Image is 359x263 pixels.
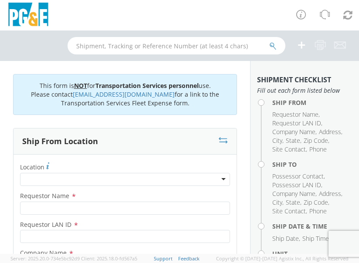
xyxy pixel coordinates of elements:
[272,207,307,216] li: ,
[319,189,342,198] li: ,
[272,136,284,145] li: ,
[304,136,328,145] span: Zip Code
[272,110,320,119] li: ,
[272,207,306,215] span: Site Contact
[272,223,352,229] h4: Ship Date & Time
[319,128,342,136] li: ,
[272,99,352,106] h4: Ship From
[272,128,317,136] li: ,
[272,198,282,206] span: City
[20,220,71,229] span: Requestor LAN ID
[272,128,315,136] span: Company Name
[272,161,352,168] h4: Ship To
[73,90,175,98] a: [EMAIL_ADDRESS][DOMAIN_NAME]
[304,136,329,145] li: ,
[272,110,318,118] span: Requestor Name
[286,198,301,207] li: ,
[10,255,80,262] span: Server: 2025.20.0-734e5bc92d9
[272,189,315,198] span: Company Name
[302,234,329,243] span: Ship Time
[272,181,322,189] li: ,
[216,255,349,262] span: Copyright © [DATE]-[DATE] Agistix Inc., All Rights Reserved
[286,198,300,206] span: State
[304,198,329,207] li: ,
[272,198,284,207] li: ,
[20,249,67,257] span: Company Name
[319,189,341,198] span: Address
[22,137,98,146] h3: Ship From Location
[95,81,199,90] b: Transportation Services personnel
[272,172,325,181] li: ,
[272,136,282,145] span: City
[7,3,50,28] img: pge-logo-06675f144f4cfa6a6814.png
[272,234,300,243] li: ,
[272,234,299,243] span: Ship Date
[81,255,137,262] span: Client: 2025.18.0-fd567a5
[286,136,301,145] li: ,
[286,136,300,145] span: State
[178,255,200,262] a: Feedback
[304,198,328,206] span: Zip Code
[13,74,237,115] div: This form is for use. Please contact for a link to the Transportation Services Fleet Expense form.
[272,119,322,128] li: ,
[309,207,327,215] span: Phone
[272,145,306,153] span: Site Contact
[154,255,173,262] a: Support
[272,181,321,189] span: Possessor LAN ID
[20,192,69,200] span: Requestor Name
[272,119,321,127] span: Requestor LAN ID
[74,81,87,90] u: NOT
[272,189,317,198] li: ,
[309,145,327,153] span: Phone
[68,37,285,54] input: Shipment, Tracking or Reference Number (at least 4 chars)
[272,250,352,257] h4: Unit
[257,75,331,84] strong: Shipment Checklist
[319,128,341,136] span: Address
[272,145,307,154] li: ,
[20,163,44,171] span: Location
[272,172,324,180] span: Possessor Contact
[257,86,352,95] span: Fill out each form listed below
